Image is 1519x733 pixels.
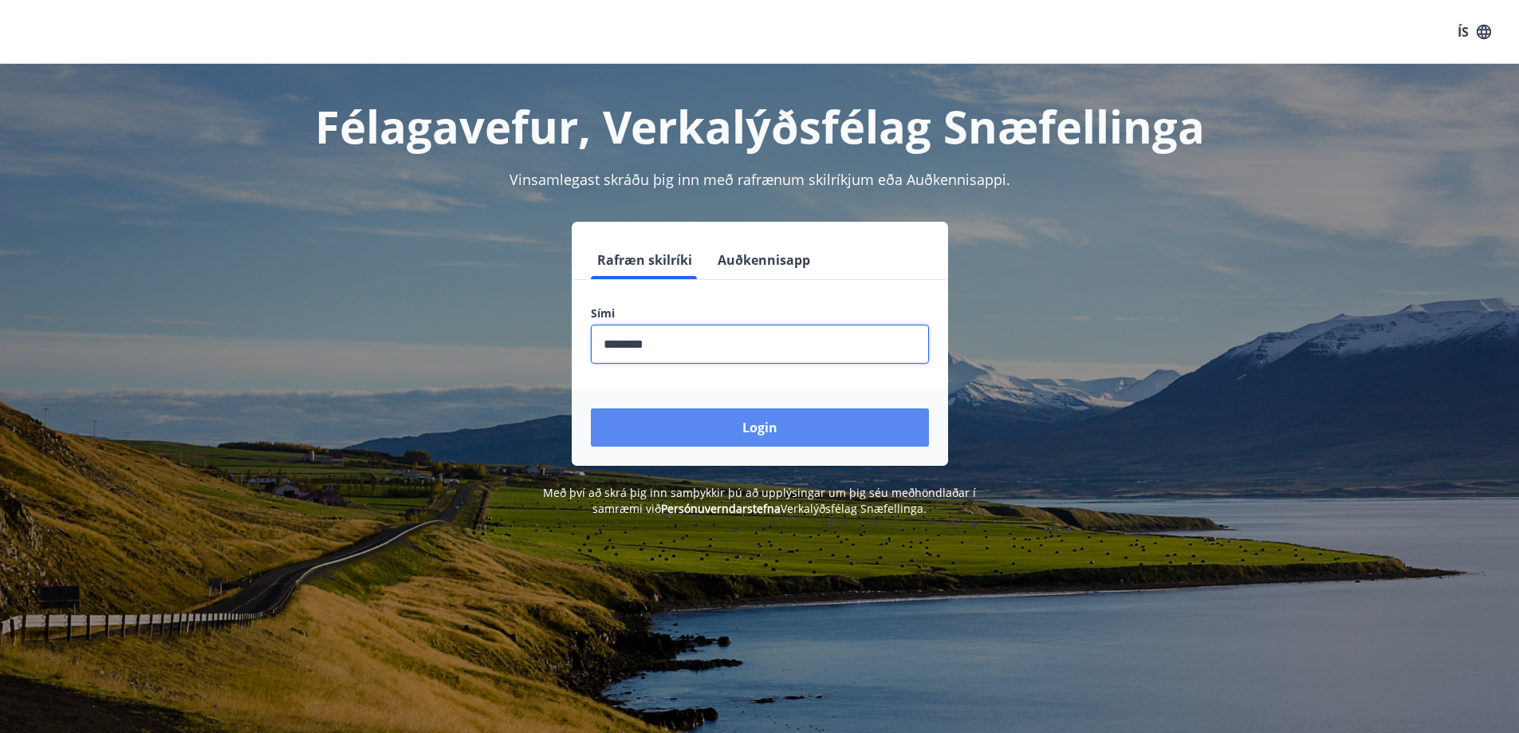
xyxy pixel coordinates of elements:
[661,501,781,516] a: Persónuverndarstefna
[591,305,929,321] label: Sími
[711,241,817,279] button: Auðkennisapp
[543,485,976,516] span: Með því að skrá þig inn samþykkir þú að upplýsingar um þig séu meðhöndlaðar í samræmi við Verkalý...
[591,408,929,447] button: Login
[1449,18,1500,46] button: ÍS
[205,96,1315,156] h1: Félagavefur, Verkalýðsfélag Snæfellinga
[591,241,699,279] button: Rafræn skilríki
[510,170,1010,189] span: Vinsamlegast skráðu þig inn með rafrænum skilríkjum eða Auðkennisappi.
